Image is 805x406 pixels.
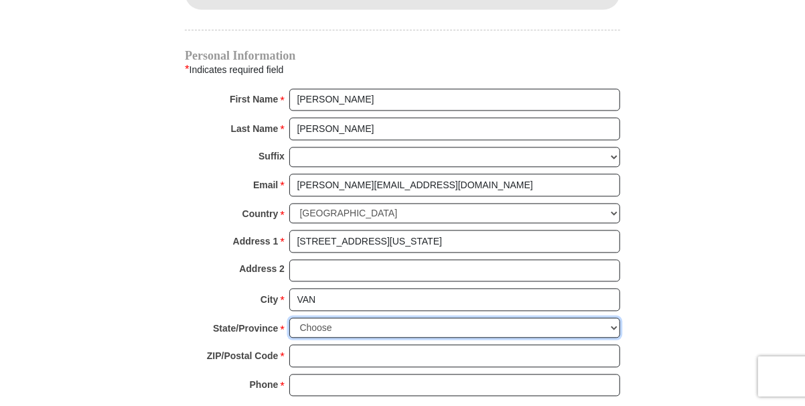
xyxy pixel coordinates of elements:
strong: First Name [230,90,278,109]
strong: Email [253,176,278,194]
strong: Country [242,204,279,223]
strong: ZIP/Postal Code [207,346,279,365]
strong: State/Province [213,319,278,338]
strong: City [261,290,278,309]
strong: Suffix [259,147,285,165]
strong: Address 2 [239,259,285,278]
strong: Phone [250,375,279,394]
h4: Personal Information [185,50,620,61]
strong: Address 1 [233,232,279,251]
div: Indicates required field [185,61,620,78]
strong: Last Name [231,119,279,138]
